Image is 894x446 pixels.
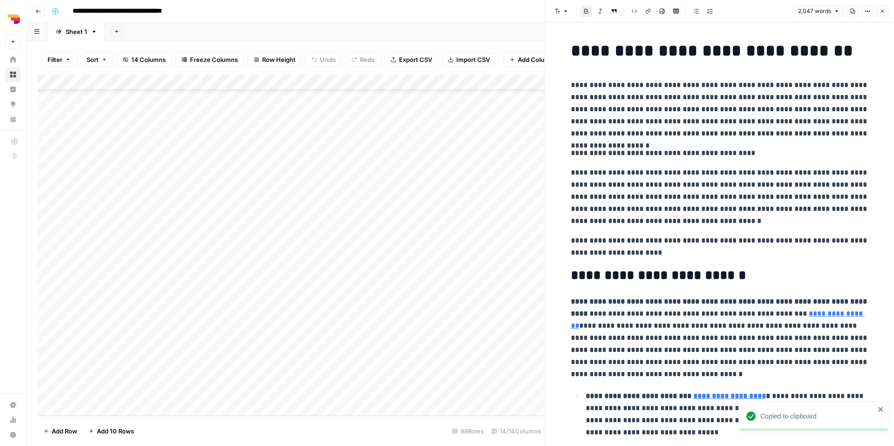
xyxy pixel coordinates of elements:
button: Help + Support [6,427,20,442]
button: Export CSV [385,52,438,67]
span: Sort [87,55,99,64]
button: Undo [305,52,342,67]
span: Add 10 Rows [97,426,134,436]
button: close [878,405,884,413]
button: Sort [81,52,113,67]
button: Row Height [248,52,302,67]
div: 14/14 Columns [488,424,545,439]
a: Your Data [6,112,20,127]
button: 2,047 words [794,5,844,17]
a: Opportunities [6,97,20,112]
img: Depends Logo [6,11,22,27]
span: Row Height [262,55,296,64]
a: Insights [6,82,20,97]
span: Add Column [518,55,554,64]
button: Add Row [38,424,83,439]
button: Import CSV [442,52,496,67]
span: Freeze Columns [190,55,238,64]
span: 14 Columns [131,55,166,64]
button: Redo [345,52,381,67]
button: Freeze Columns [176,52,244,67]
span: Add Row [52,426,77,436]
span: 2,047 words [798,7,831,15]
a: Usage [6,412,20,427]
div: Sheet 1 [66,27,87,36]
a: Sheet 1 [47,22,105,41]
span: Filter [47,55,62,64]
button: Filter [41,52,77,67]
button: Workspace: Depends [6,7,20,31]
a: Browse [6,67,20,82]
button: Add Column [503,52,560,67]
span: Export CSV [399,55,432,64]
button: 14 Columns [117,52,172,67]
div: Copied to clipboard [760,412,875,421]
a: Home [6,52,20,67]
div: 88 Rows [448,424,488,439]
button: Add 10 Rows [83,424,140,439]
a: Settings [6,398,20,412]
span: Redo [360,55,375,64]
span: Undo [320,55,336,64]
span: Import CSV [456,55,490,64]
